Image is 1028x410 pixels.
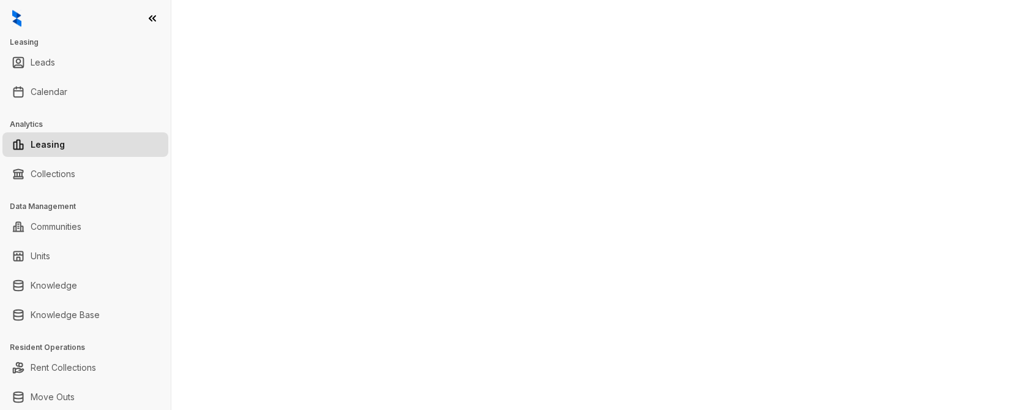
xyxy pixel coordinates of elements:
a: Leasing [31,132,65,157]
a: Rent Collections [31,355,96,380]
a: Knowledge Base [31,303,100,327]
li: Communities [2,214,168,239]
li: Knowledge [2,273,168,298]
h3: Resident Operations [10,342,171,353]
a: Units [31,244,50,268]
a: Collections [31,162,75,186]
h3: Leasing [10,37,171,48]
li: Calendar [2,80,168,104]
img: logo [12,10,21,27]
li: Knowledge Base [2,303,168,327]
li: Collections [2,162,168,186]
a: Communities [31,214,81,239]
a: Move Outs [31,385,75,409]
a: Calendar [31,80,67,104]
li: Leasing [2,132,168,157]
h3: Analytics [10,119,171,130]
li: Units [2,244,168,268]
a: Leads [31,50,55,75]
a: Knowledge [31,273,77,298]
h3: Data Management [10,201,171,212]
li: Move Outs [2,385,168,409]
li: Leads [2,50,168,75]
li: Rent Collections [2,355,168,380]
